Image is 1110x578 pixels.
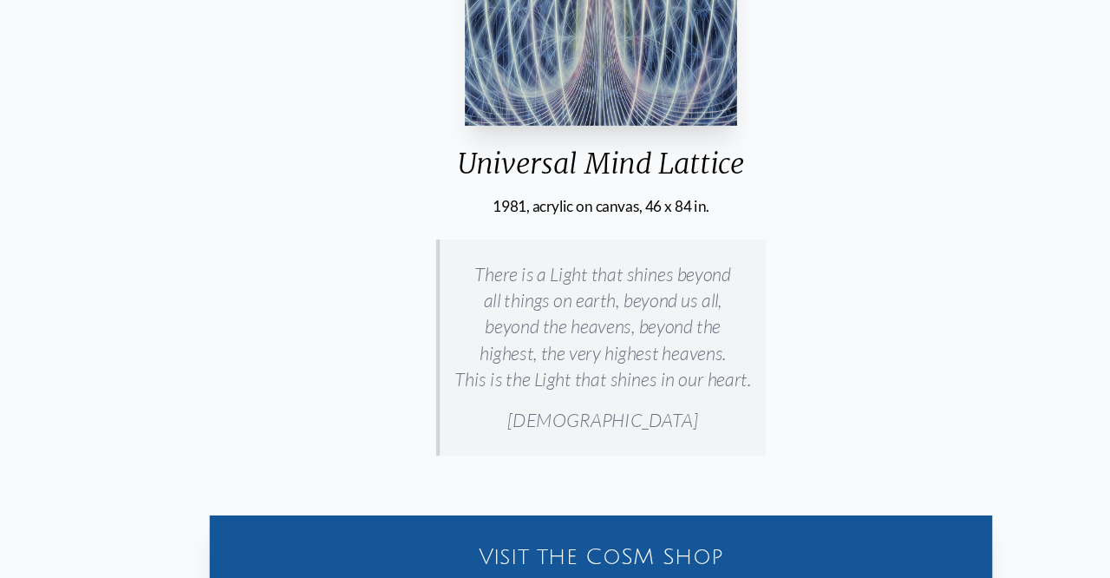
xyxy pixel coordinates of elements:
p: There is a Light that shines beyond all things on earth, beyond us all, beyond the heavens, beyon... [423,275,699,411]
div: 1981, acrylic on canvas, 46 x 84 in. [412,220,707,240]
p: [DEMOGRAPHIC_DATA] [423,411,699,449]
div: Universal Mind Lattice [412,174,707,220]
